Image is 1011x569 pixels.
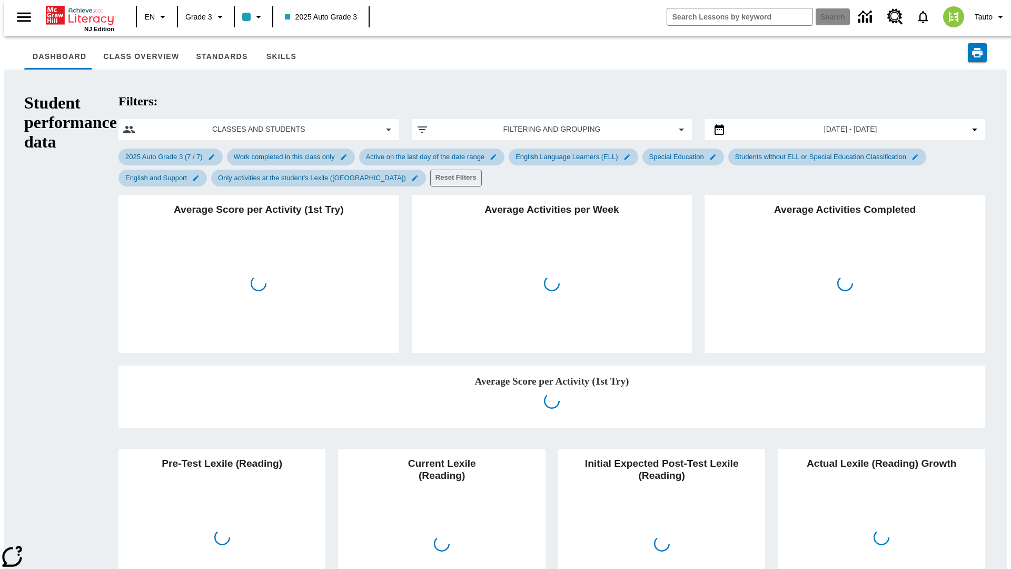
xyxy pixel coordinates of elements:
button: Profile/Settings [970,7,1011,26]
span: Only activities at the student's Lexile ([GEOGRAPHIC_DATA]) [212,174,412,182]
span: 2025 Auto Grade 3 [285,12,358,23]
div: Edit Active on the last day of the date range filter selected submenu item [359,149,504,165]
a: Resource Center, Will open in new tab [881,3,909,31]
span: 2025 Auto Grade 3 (7 / 7) [119,153,209,161]
span: Students without ELL or Special Education Classification [729,153,913,161]
button: Select classes and students menu item [123,123,395,136]
span: Active on the last day of the date range [360,153,491,161]
span: EN [145,12,155,23]
span: Tauto [975,12,993,23]
h2: Average Score per Activity (1st Try) [127,203,391,283]
button: Select a new avatar [937,3,970,31]
a: Data Center [852,3,881,32]
span: Special Education [643,153,710,161]
h2: Average Score per Activity (1st Try) [127,374,977,389]
span: NJ Edition [84,26,114,32]
span: Filtering and Grouping [437,124,667,135]
span: English and Support [119,174,193,182]
button: Class Overview [95,44,187,70]
h2: Average Activities per Week [420,203,684,283]
div: Edit Special Education filter selected submenu item [642,149,724,165]
button: Apply filters menu item [416,123,688,136]
h2: Pre-Test Lexile (Reading) [127,457,318,537]
span: Work completed in this class only [227,153,341,161]
h2: Filters: [118,94,985,109]
span: [DATE] - [DATE] [824,124,877,135]
button: Standards [187,44,256,70]
div: Edit Work completed in this class only filter selected submenu item [227,149,355,165]
button: Language: EN, Select a language [140,7,174,26]
div: Edit English Language Learners (ELL) filter selected submenu item [509,149,638,165]
button: Class color is light blue. Change class color [238,7,269,26]
button: Open side menu [8,2,39,33]
button: Dashboard [24,44,95,70]
h2: Initial Expected Post-Test Lexile (Reading) [567,457,757,544]
span: Classes and Students [144,124,374,135]
svg: Collapse Date Range Filter [968,123,981,136]
div: Edit Students without ELL or Special Education Classification filter selected submenu item [728,149,926,165]
span: English Language Learners (ELL) [509,153,624,161]
button: Select the date range menu item [709,123,981,136]
h2: Actual Lexile (Reading) Growth [786,457,977,537]
span: Grade 3 [185,12,212,23]
div: Edit Only activities at the student's Lexile (Reading) filter selected submenu item [211,170,426,187]
div: Edit English and Support filter selected submenu item [118,170,207,187]
h2: Current Lexile (Reading) [346,457,537,544]
button: Print [968,43,987,62]
button: Grade: Grade 3, Select a grade [181,7,231,26]
img: avatar image [943,6,964,27]
input: search field [667,8,812,25]
div: Edit 2025 Auto Grade 3 (7 / 7) filter selected submenu item [118,149,223,165]
a: Notifications [909,3,937,31]
button: Skills [256,44,306,70]
h2: Average Activities Completed [713,203,977,283]
div: Home [46,4,114,32]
